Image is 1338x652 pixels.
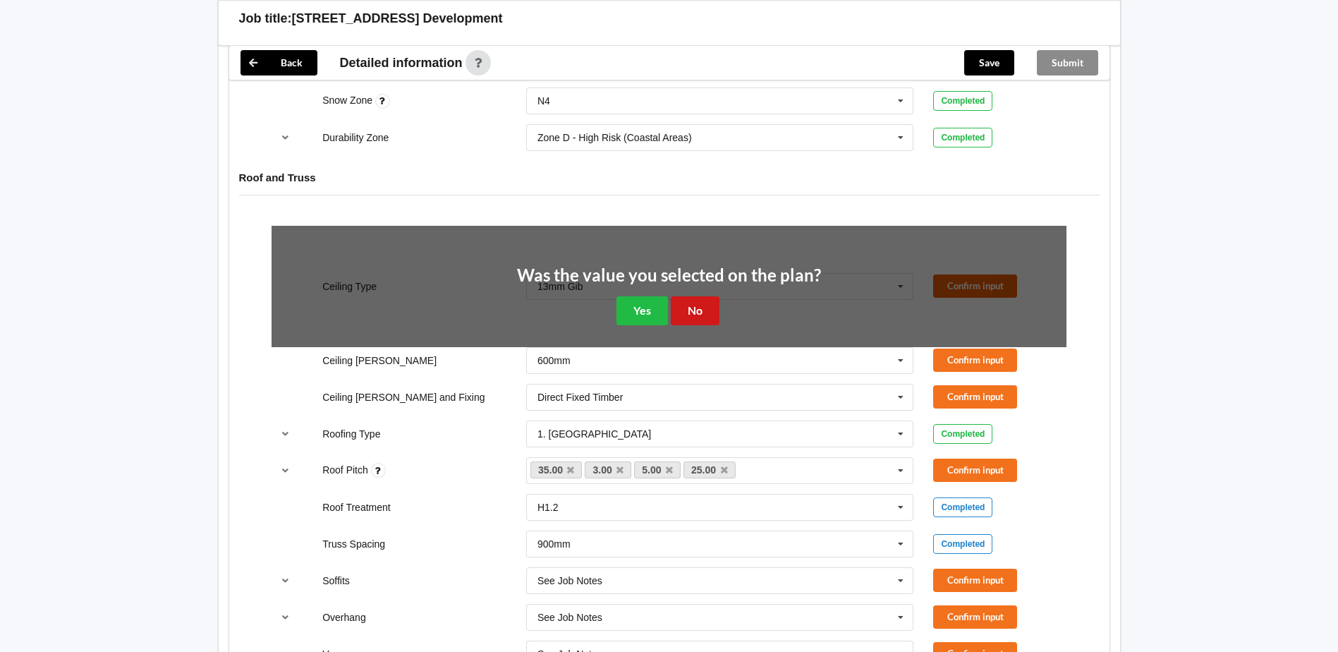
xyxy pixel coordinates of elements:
button: Save [964,50,1014,76]
h4: Roof and Truss [239,171,1100,184]
div: See Job Notes [537,612,602,622]
button: reference-toggle [272,125,299,150]
div: Completed [933,424,992,444]
button: reference-toggle [272,421,299,447]
div: Completed [933,534,992,554]
label: Ceiling [PERSON_NAME] [322,355,437,366]
label: Ceiling [PERSON_NAME] and Fixing [322,392,485,403]
h3: [STREET_ADDRESS] Development [292,11,503,27]
button: Confirm input [933,605,1017,629]
button: Confirm input [933,459,1017,482]
div: 900mm [537,539,571,549]
a: 5.00 [634,461,681,478]
div: 600mm [537,356,571,366]
a: 35.00 [530,461,583,478]
button: reference-toggle [272,568,299,593]
label: Durability Zone [322,132,389,143]
label: Soffits [322,575,350,586]
div: 1. [GEOGRAPHIC_DATA] [537,429,651,439]
div: Zone D - High Risk (Coastal Areas) [537,133,692,143]
button: Back [241,50,317,76]
label: Roof Pitch [322,464,370,476]
label: Overhang [322,612,365,623]
a: 3.00 [585,461,631,478]
label: Truss Spacing [322,538,385,550]
button: No [671,296,719,325]
h2: Was the value you selected on the plan? [517,265,821,286]
span: Detailed information [340,56,463,69]
button: Confirm input [933,349,1017,372]
button: reference-toggle [272,458,299,483]
div: Completed [933,91,992,111]
div: Direct Fixed Timber [537,392,623,402]
div: Completed [933,497,992,517]
button: Yes [616,296,668,325]
button: Confirm input [933,385,1017,409]
div: Completed [933,128,992,147]
div: N4 [537,96,550,106]
button: reference-toggle [272,605,299,630]
a: 25.00 [683,461,736,478]
div: H1.2 [537,502,559,512]
label: Snow Zone [322,95,375,106]
h3: Job title: [239,11,292,27]
div: See Job Notes [537,576,602,586]
button: Confirm input [933,569,1017,592]
label: Roofing Type [322,428,380,440]
label: Roof Treatment [322,502,391,513]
